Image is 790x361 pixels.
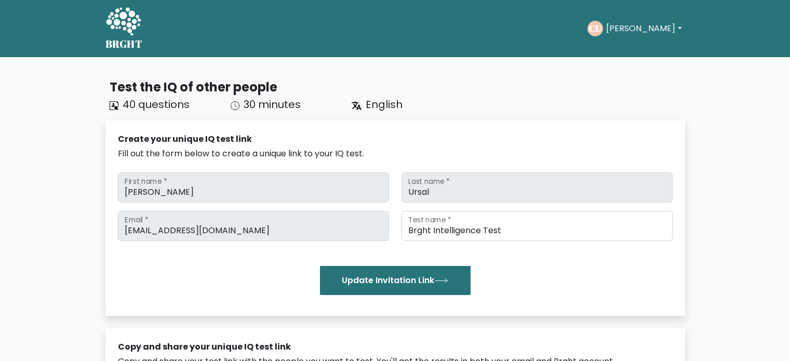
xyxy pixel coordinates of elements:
input: Test name [401,211,673,241]
input: First name [118,172,389,203]
h5: BRGHT [105,38,143,50]
a: BRGHT [105,4,143,53]
input: Email [118,211,389,241]
button: [PERSON_NAME] [603,22,685,35]
div: Create your unique IQ test link [118,133,673,145]
text: CU [589,22,601,34]
span: 40 questions [123,97,190,112]
button: Update Invitation Link [320,266,471,295]
div: Copy and share your unique IQ test link [118,341,673,353]
span: English [366,97,403,112]
div: Test the IQ of other people [110,78,685,97]
input: Last name [401,172,673,203]
div: Fill out the form below to create a unique link to your IQ test. [118,148,673,160]
span: 30 minutes [244,97,301,112]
